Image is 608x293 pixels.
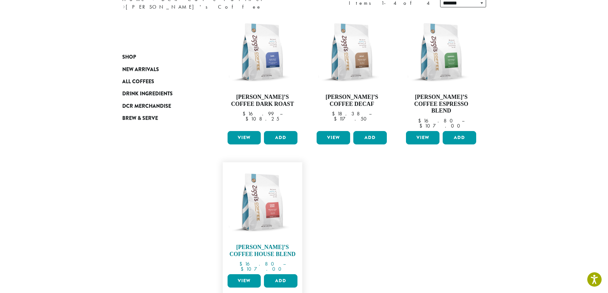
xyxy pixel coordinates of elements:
[226,15,299,89] img: Ziggis-Dark-Blend-12-oz.png
[418,117,456,124] bdi: 16.80
[369,110,372,117] span: –
[122,88,199,100] a: Drink Ingredients
[353,131,387,144] button: Add
[239,260,277,267] bdi: 16.80
[419,122,425,129] span: $
[226,244,299,258] h4: [PERSON_NAME]’s Coffee House Blend
[419,122,463,129] bdi: 107.00
[122,53,136,61] span: Shop
[226,165,299,272] a: [PERSON_NAME]’s Coffee House Blend
[122,76,199,88] a: All Coffees
[228,131,261,144] a: View
[462,117,464,124] span: –
[404,94,478,114] h4: [PERSON_NAME]’s Coffee Espresso Blend
[404,15,478,128] a: [PERSON_NAME]’s Coffee Espresso Blend
[332,110,337,117] span: $
[122,63,199,75] a: New Arrivals
[404,15,478,89] img: Ziggis-Espresso-Blend-12-oz.png
[122,78,154,86] span: All Coffees
[241,266,284,272] bdi: 107.00
[122,51,199,63] a: Shop
[315,15,388,128] a: [PERSON_NAME]’s Coffee Decaf
[264,274,297,288] button: Add
[122,100,199,112] a: DCR Merchandise
[243,110,274,117] bdi: 16.99
[315,15,388,89] img: Ziggis-Decaf-Blend-12-oz.png
[241,266,246,272] span: $
[264,131,297,144] button: Add
[226,15,299,128] a: [PERSON_NAME]’s Coffee Dark Roast
[228,274,261,288] a: View
[418,117,424,124] span: $
[317,131,350,144] a: View
[315,94,388,107] h4: [PERSON_NAME]’s Coffee Decaf
[243,110,248,117] span: $
[226,94,299,107] h4: [PERSON_NAME]’s Coffee Dark Roast
[122,66,159,74] span: New Arrivals
[122,112,199,124] a: Brew & Serve
[334,115,370,122] bdi: 117.50
[122,114,158,122] span: Brew & Serve
[280,110,282,117] span: –
[226,165,299,239] img: Ziggis-House-Blend-12-oz.png
[334,115,339,122] span: $
[245,115,279,122] bdi: 108.25
[122,90,173,98] span: Drink Ingredients
[245,115,251,122] span: $
[239,260,245,267] span: $
[123,1,125,11] span: ›
[283,260,286,267] span: –
[406,131,439,144] a: View
[443,131,476,144] button: Add
[332,110,363,117] bdi: 18.38
[122,102,171,110] span: DCR Merchandise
